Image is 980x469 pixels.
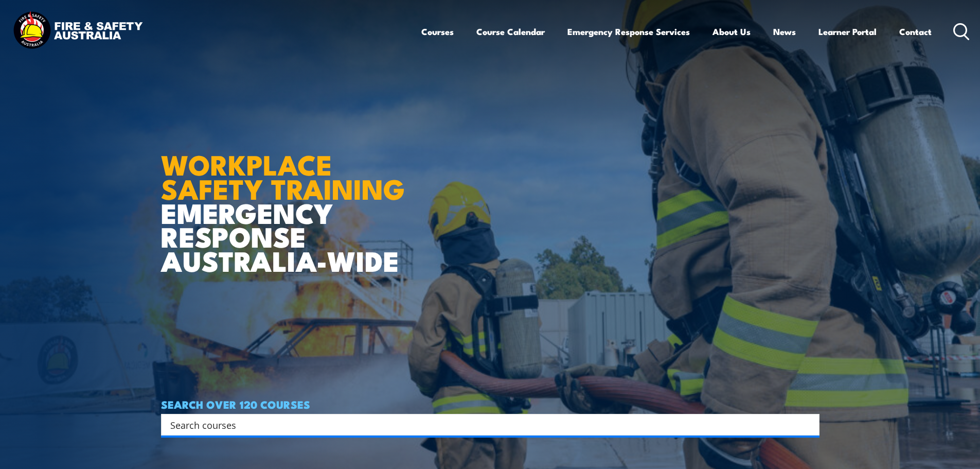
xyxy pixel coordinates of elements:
[161,142,405,209] strong: WORKPLACE SAFETY TRAINING
[712,18,751,45] a: About Us
[170,417,797,432] input: Search input
[421,18,454,45] a: Courses
[801,418,816,432] button: Search magnifier button
[161,126,413,272] h1: EMERGENCY RESPONSE AUSTRALIA-WIDE
[161,398,819,410] h4: SEARCH OVER 120 COURSES
[476,18,545,45] a: Course Calendar
[172,418,799,432] form: Search form
[567,18,690,45] a: Emergency Response Services
[818,18,877,45] a: Learner Portal
[899,18,932,45] a: Contact
[773,18,796,45] a: News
